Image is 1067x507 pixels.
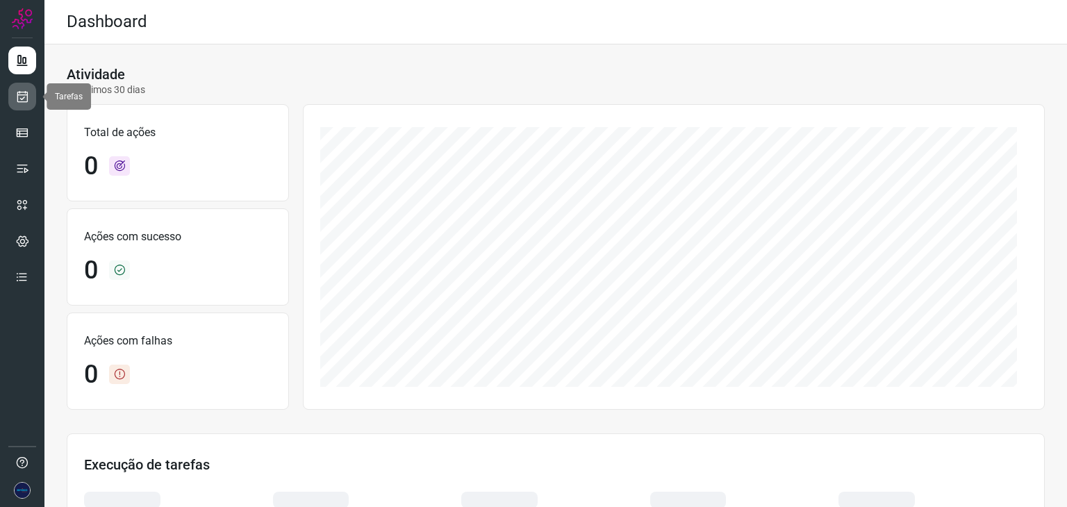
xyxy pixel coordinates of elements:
h1: 0 [84,360,98,390]
img: 22969f4982dabb06060fe5952c18b817.JPG [14,482,31,499]
img: Logo [12,8,33,29]
p: Ações com falhas [84,333,272,349]
p: Total de ações [84,124,272,141]
h1: 0 [84,256,98,285]
h3: Execução de tarefas [84,456,1027,473]
p: Últimos 30 dias [67,83,145,97]
h1: 0 [84,151,98,181]
p: Ações com sucesso [84,228,272,245]
h2: Dashboard [67,12,147,32]
span: Tarefas [55,92,83,101]
h3: Atividade [67,66,125,83]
